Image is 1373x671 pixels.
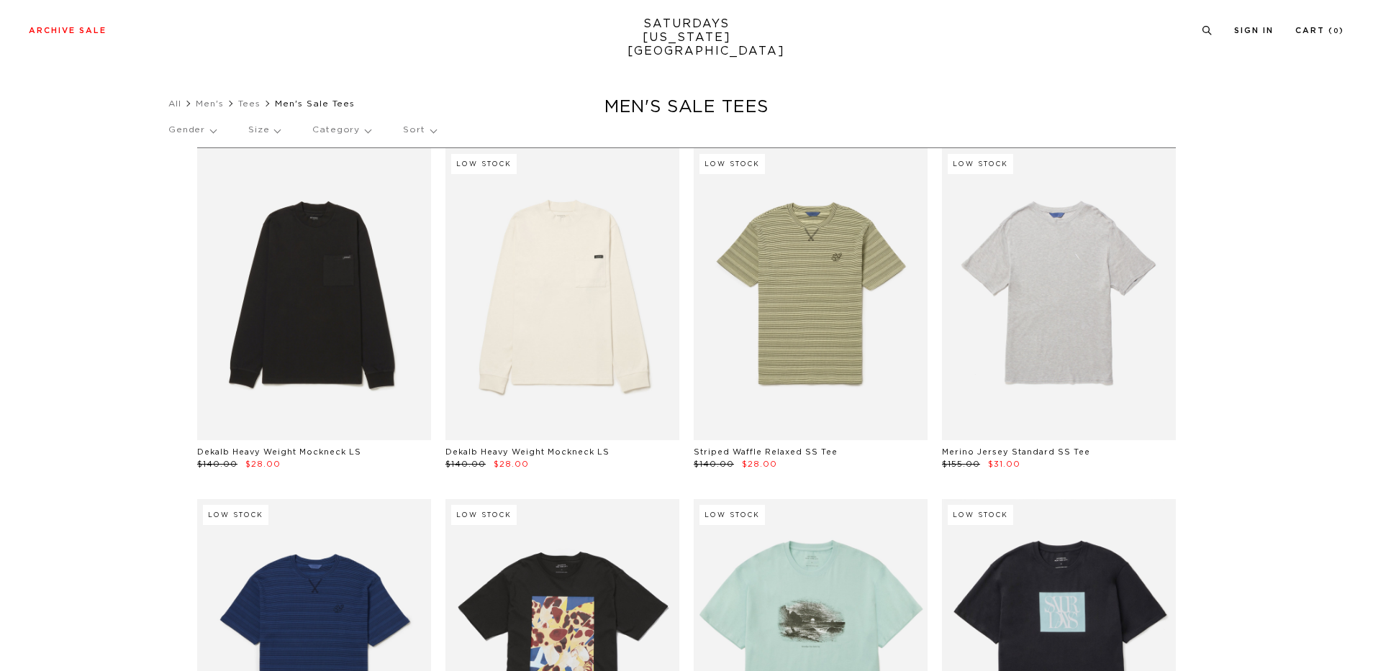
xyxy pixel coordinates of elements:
[197,460,237,468] span: $140.00
[988,460,1020,468] span: $31.00
[196,99,224,108] a: Men's
[203,505,268,525] div: Low Stock
[627,17,746,58] a: SATURDAYS[US_STATE][GEOGRAPHIC_DATA]
[948,154,1013,174] div: Low Stock
[1234,27,1274,35] a: Sign In
[1295,27,1344,35] a: Cart (0)
[942,460,980,468] span: $155.00
[451,505,517,525] div: Low Stock
[403,114,435,147] p: Sort
[451,154,517,174] div: Low Stock
[1333,28,1339,35] small: 0
[275,99,355,108] span: Men's Sale Tees
[699,505,765,525] div: Low Stock
[197,448,361,456] a: Dekalb Heavy Weight Mockneck LS
[445,460,486,468] span: $140.00
[168,99,181,108] a: All
[29,27,107,35] a: Archive Sale
[694,448,838,456] a: Striped Waffle Relaxed SS Tee
[494,460,529,468] span: $28.00
[742,460,777,468] span: $28.00
[238,99,260,108] a: Tees
[942,448,1090,456] a: Merino Jersey Standard SS Tee
[168,114,216,147] p: Gender
[699,154,765,174] div: Low Stock
[312,114,371,147] p: Category
[245,460,281,468] span: $28.00
[694,460,734,468] span: $140.00
[248,114,280,147] p: Size
[445,448,610,456] a: Dekalb Heavy Weight Mockneck LS
[948,505,1013,525] div: Low Stock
